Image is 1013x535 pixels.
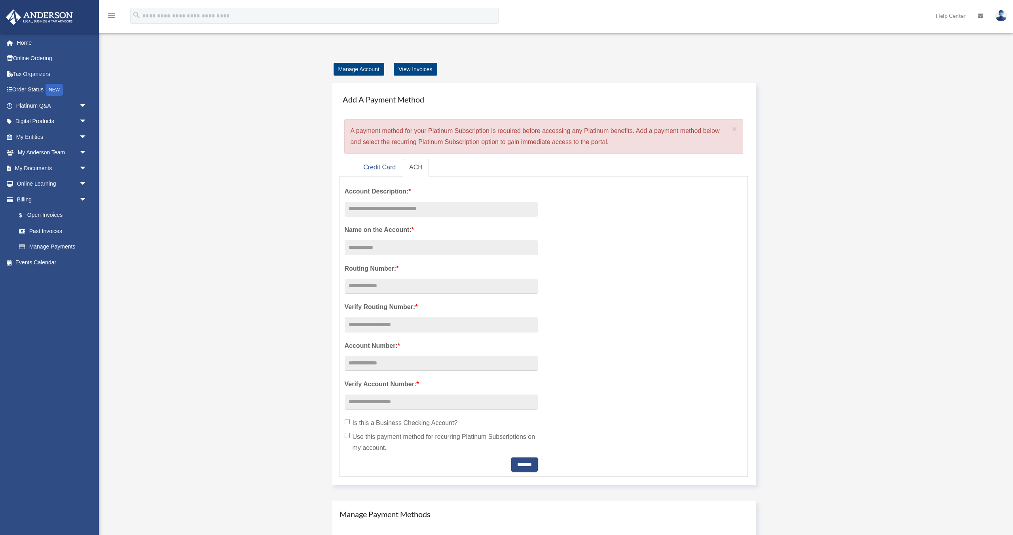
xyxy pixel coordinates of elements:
a: Tax Organizers [6,66,99,82]
a: Events Calendar [6,254,99,270]
a: My Documentsarrow_drop_down [6,160,99,176]
label: Verify Routing Number: [345,302,538,313]
div: NEW [46,84,63,96]
a: Billingarrow_drop_down [6,192,99,207]
span: arrow_drop_down [79,192,95,208]
i: search [132,11,141,19]
div: A payment method for your Platinum Subscription is required before accessing any Platinum benefit... [344,119,744,154]
span: × [732,124,737,133]
span: arrow_drop_down [79,114,95,130]
span: arrow_drop_down [79,129,95,145]
i: menu [107,11,116,21]
label: Use this payment method for recurring Platinum Subscriptions on my account. [345,431,538,453]
a: Platinum Q&Aarrow_drop_down [6,98,99,114]
label: Routing Number: [345,263,538,274]
a: $Open Invoices [11,207,99,224]
input: Is this a Business Checking Account? [345,419,350,424]
img: Anderson Advisors Platinum Portal [4,9,75,25]
h4: Add A Payment Method [340,91,748,108]
label: Name on the Account: [345,224,538,235]
span: $ [23,211,27,220]
label: Account Number: [345,340,538,351]
a: Order StatusNEW [6,82,99,98]
a: Credit Card [357,159,402,176]
a: Online Ordering [6,51,99,66]
label: Is this a Business Checking Account? [345,417,538,429]
a: ACH [403,159,429,176]
span: arrow_drop_down [79,160,95,176]
span: arrow_drop_down [79,176,95,192]
a: My Entitiesarrow_drop_down [6,129,99,145]
h4: Manage Payment Methods [340,508,748,520]
a: menu [107,14,116,21]
label: Account Description: [345,186,538,197]
label: Verify Account Number: [345,379,538,390]
span: arrow_drop_down [79,145,95,161]
a: Past Invoices [11,223,99,239]
input: Use this payment method for recurring Platinum Subscriptions on my account. [345,433,350,438]
img: User Pic [995,10,1007,21]
button: Close [732,125,737,133]
a: Online Learningarrow_drop_down [6,176,99,192]
a: Home [6,35,99,51]
a: View Invoices [394,63,437,76]
a: Manage Account [334,63,384,76]
a: Manage Payments [11,239,95,255]
a: Digital Productsarrow_drop_down [6,114,99,129]
span: arrow_drop_down [79,98,95,114]
a: My Anderson Teamarrow_drop_down [6,145,99,161]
